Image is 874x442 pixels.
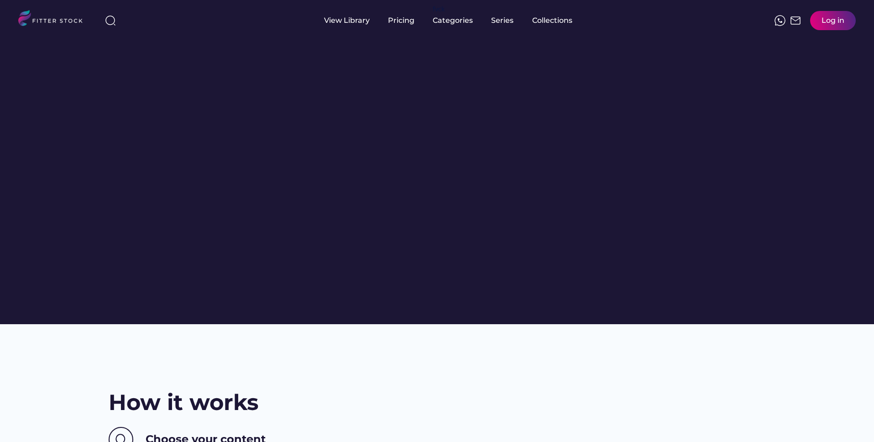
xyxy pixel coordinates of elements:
img: Frame%2051.svg [790,15,801,26]
h2: How it works [109,387,258,418]
div: Pricing [388,16,414,26]
div: Categories [433,16,473,26]
div: Log in [822,16,844,26]
div: Series [491,16,514,26]
img: search-normal%203.svg [105,15,116,26]
div: Collections [532,16,572,26]
div: View Library [324,16,370,26]
div: fvck [433,5,445,14]
img: meteor-icons_whatsapp%20%281%29.svg [775,15,785,26]
img: LOGO.svg [18,10,90,29]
